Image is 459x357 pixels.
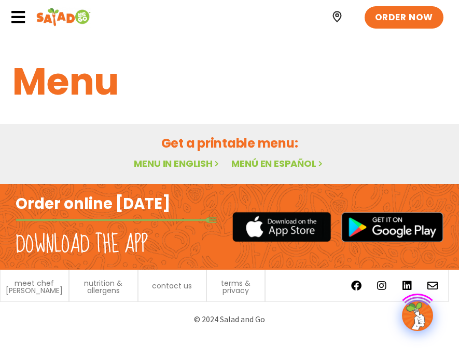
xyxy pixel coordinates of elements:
[16,217,217,223] img: fork
[231,157,325,170] a: Menú en español
[36,7,91,28] img: Header logo
[134,157,221,170] a: Menu in English
[75,280,132,294] a: nutrition & allergens
[341,212,443,242] img: google_play
[152,282,192,289] a: contact us
[6,280,63,294] a: meet chef [PERSON_NAME]
[16,194,171,214] h2: Order online [DATE]
[232,210,331,243] img: appstore
[365,6,443,29] a: ORDER NOW
[12,54,447,110] h1: Menu
[212,280,259,294] a: terms & privacy
[16,230,148,259] h2: Download the app
[10,312,449,326] p: © 2024 Salad and Go
[375,11,433,24] span: ORDER NOW
[12,134,447,152] h2: Get a printable menu:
